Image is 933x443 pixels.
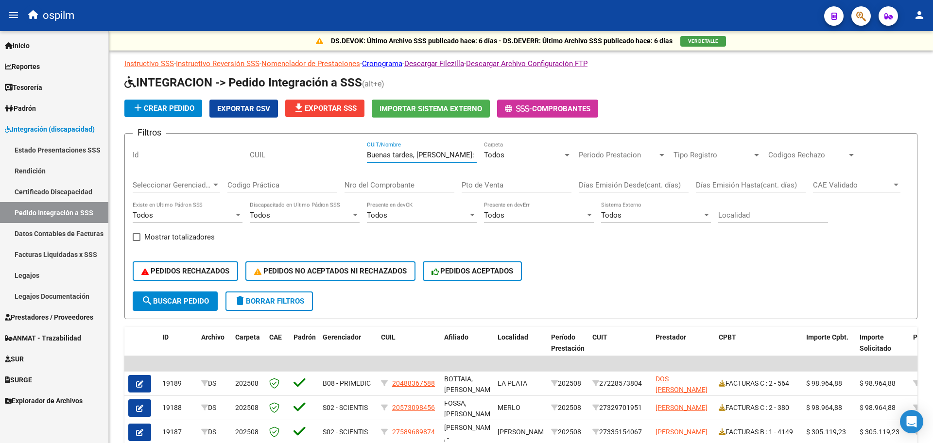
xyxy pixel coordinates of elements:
[656,404,708,411] span: [PERSON_NAME]
[323,333,361,341] span: Gerenciador
[498,379,527,387] span: LA PLATA
[5,312,93,323] span: Prestadores / Proveedores
[5,333,81,343] span: ANMAT - Trazabilidad
[423,261,522,281] button: PEDIDOS ACEPTADOS
[176,59,259,68] a: Instructivo Reversión SSS
[806,428,846,436] span: $ 305.119,23
[294,333,316,341] span: Padrón
[715,327,802,370] datatable-header-cell: CPBT
[768,151,847,159] span: Codigos Rechazo
[235,333,260,341] span: Carpeta
[444,375,510,416] span: BOTTAIA, [PERSON_NAME][GEOGRAPHIC_DATA][PERSON_NAME],
[234,295,246,307] mat-icon: delete
[5,375,32,385] span: SURGE
[380,104,482,113] span: Importar Sistema Externo
[466,59,587,68] a: Descargar Archivo Configuración FTP
[900,410,923,433] div: Open Intercom Messenger
[719,426,798,438] div: FACTURAS B : 1 - 4149
[680,36,726,47] button: VER DETALLE
[5,82,42,93] span: Tesorería
[367,211,387,220] span: Todos
[124,76,362,89] span: INTEGRACION -> Pedido Integración a SSS
[133,181,211,189] span: Seleccionar Gerenciador
[362,79,384,88] span: (alt+e)
[235,379,259,387] span: 202508
[293,104,357,113] span: Exportar SSS
[124,58,917,69] p: - - - - -
[813,181,892,189] span: CAE Validado
[285,100,364,117] button: Exportar SSS
[860,333,891,352] span: Importe Solicitado
[293,102,305,114] mat-icon: file_download
[592,402,648,413] div: 27329701951
[551,402,585,413] div: 202508
[498,404,520,411] span: MERLO
[225,291,313,311] button: Borrar Filtros
[323,379,371,387] span: B08 - PRIMEDIC
[245,261,415,281] button: PEDIDOS NO ACEPTADOS NI RECHAZADOS
[719,378,798,389] div: FACTURAS C : 2 - 564
[484,151,504,159] span: Todos
[133,126,166,139] h3: Filtros
[290,327,319,370] datatable-header-cell: Padrón
[201,333,225,341] span: Archivo
[201,426,227,438] div: DS
[158,327,197,370] datatable-header-cell: ID
[162,378,193,389] div: 19189
[498,428,550,436] span: [PERSON_NAME]
[505,104,532,113] span: -
[5,395,83,406] span: Explorador de Archivos
[144,231,215,243] span: Mostrar totalizadores
[592,333,607,341] span: CUIT
[141,297,209,306] span: Buscar Pedido
[719,333,736,341] span: CPBT
[162,333,169,341] span: ID
[656,428,708,436] span: [PERSON_NAME]
[551,426,585,438] div: 202508
[5,103,36,114] span: Padrón
[231,327,265,370] datatable-header-cell: Carpeta
[579,151,657,159] span: Periodo Prestacion
[444,333,468,341] span: Afiliado
[484,211,504,220] span: Todos
[132,104,194,113] span: Crear Pedido
[806,333,848,341] span: Importe Cpbt.
[551,333,585,352] span: Período Prestación
[652,327,715,370] datatable-header-cell: Prestador
[201,402,227,413] div: DS
[444,424,496,443] span: [PERSON_NAME] , -
[5,354,24,364] span: SUR
[141,267,229,275] span: PEDIDOS RECHAZADOS
[250,211,270,220] span: Todos
[588,327,652,370] datatable-header-cell: CUIT
[719,402,798,413] div: FACTURAS C : 2 - 380
[209,100,278,118] button: Exportar CSV
[362,59,402,68] a: Cronograma
[162,426,193,438] div: 19187
[261,59,360,68] a: Nomenclador de Prestaciones
[269,333,282,341] span: CAE
[547,327,588,370] datatable-header-cell: Período Prestación
[656,375,708,394] span: DOS [PERSON_NAME]
[5,61,40,72] span: Reportes
[532,104,590,113] span: Comprobantes
[392,379,435,387] span: 20488367588
[124,100,202,117] button: Crear Pedido
[856,327,909,370] datatable-header-cell: Importe Solicitado
[5,40,30,51] span: Inicio
[381,333,396,341] span: CUIL
[806,404,842,411] span: $ 98.964,88
[217,104,270,113] span: Exportar CSV
[319,327,377,370] datatable-header-cell: Gerenciador
[235,428,259,436] span: 202508
[133,211,153,220] span: Todos
[201,378,227,389] div: DS
[124,59,174,68] a: Instructivo SSS
[323,404,368,411] span: S02 - SCIENTIS
[674,151,752,159] span: Tipo Registro
[323,428,368,436] span: S02 - SCIENTIS
[8,9,19,21] mat-icon: menu
[331,35,673,46] p: DS.DEVOK: Último Archivo SSS publicado hace: 6 días - DS.DEVERR: Último Archivo SSS publicado hac...
[197,327,231,370] datatable-header-cell: Archivo
[254,267,407,275] span: PEDIDOS NO ACEPTADOS NI RECHAZADOS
